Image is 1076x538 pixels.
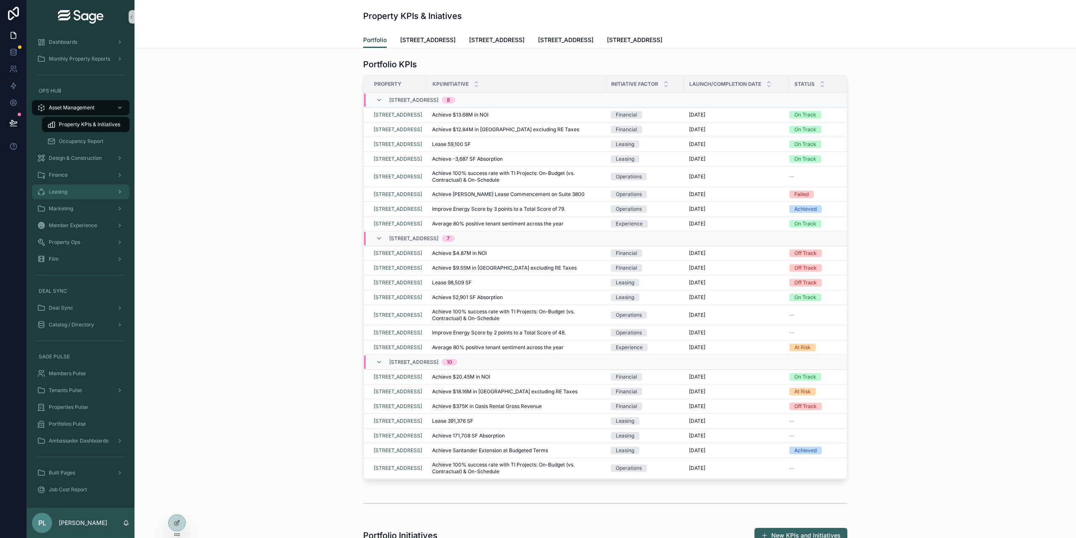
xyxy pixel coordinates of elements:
a: [STREET_ADDRESS] [374,418,422,424]
span: Property KPIs & Initiatives [59,121,120,128]
a: Properties Pulse [32,400,129,415]
a: Achieve 52,901 SF Absorption [432,294,601,301]
a: [STREET_ADDRESS] [374,432,422,439]
a: [DATE] [689,329,784,336]
a: [STREET_ADDRESS] [374,374,422,380]
span: [STREET_ADDRESS] [374,312,422,318]
a: On Track [789,294,846,301]
a: [STREET_ADDRESS] [374,403,422,410]
span: -- [789,173,794,180]
a: Operations [611,464,679,472]
span: [DATE] [689,206,705,212]
a: Financial [611,264,679,272]
span: [DATE] [689,374,705,380]
a: Financial [611,111,679,119]
a: Property KPIs & Initiatives [42,117,129,132]
a: Improve Energy Score by 2 points to a Total Score of 48. [432,329,601,336]
span: Improve Energy Score by 2 points to a Total Score of 48. [432,329,566,336]
a: Financial [611,373,679,381]
span: [DATE] [689,418,705,424]
span: [DATE] [689,403,705,410]
div: Leasing [616,140,634,148]
a: Financial [611,388,679,395]
span: Achieve $18.16M in [GEOGRAPHIC_DATA] excluding RE Taxes [432,388,578,395]
a: Achieve $18.16M in [GEOGRAPHIC_DATA] excluding RE Taxes [432,388,601,395]
a: Operations [611,205,679,213]
span: [DATE] [689,265,705,271]
a: [STREET_ADDRESS] [374,173,422,180]
span: [STREET_ADDRESS] [400,36,456,44]
a: [STREET_ADDRESS] [607,32,662,49]
div: Leasing [616,155,634,163]
a: Improve Energy Score by 3 points to a Total Score of 79. [432,206,601,212]
span: [STREET_ADDRESS] [469,36,525,44]
span: [STREET_ADDRESS] [607,36,662,44]
a: [STREET_ADDRESS] [469,32,525,49]
div: Off Track [794,249,817,257]
a: [STREET_ADDRESS] [374,265,422,271]
a: Members Pulse [32,366,129,381]
a: Achieve 100% success rate with TI Projects: On-Budget (vs. Contractual) & On-Schedule [432,308,601,322]
a: [STREET_ADDRESS] [374,447,422,454]
a: [STREET_ADDRESS] [374,344,422,351]
div: On Track [794,126,816,133]
span: Achieve [PERSON_NAME] Lease Commencement on Suite 3800 [432,191,585,198]
a: [STREET_ADDRESS] [374,250,422,257]
div: scrollable content [27,34,134,508]
a: Achieve 100% success rate with TI Projects: On-Budget (vs. Contractual) & On-Schedule [432,170,601,183]
a: Leasing [611,140,679,148]
div: At Risk [794,388,811,395]
span: Tenants Pulse [49,387,82,394]
a: On Track [789,373,846,381]
span: OPS HUB [39,87,61,94]
a: [STREET_ADDRESS] [374,141,422,148]
a: -- [789,173,846,180]
a: Off Track [789,264,846,272]
a: [DATE] [689,465,784,472]
div: Achieved [794,447,817,454]
a: Experience [611,220,679,228]
span: Lease 98,509 SF [432,279,472,286]
a: Achieve Santander Extension at Budgeted Terms [432,447,601,454]
a: [DATE] [689,447,784,454]
a: Leasing [611,417,679,425]
div: Experience [616,220,643,228]
a: Average 80% positive tenant sentiment across the year [432,220,601,227]
span: [DATE] [689,388,705,395]
a: [DATE] [689,279,784,286]
div: Achieved [794,205,817,213]
a: On Track [789,126,846,133]
a: Off Track [789,403,846,410]
a: Leasing [32,184,129,199]
span: [DATE] [689,250,705,257]
div: Off Track [794,403,817,410]
span: Achieve $375K in Oasis Rental Gross Revenue [432,403,542,410]
a: [STREET_ADDRESS] [374,126,422,133]
a: Leasing [611,279,679,286]
a: DEAL SYNC [32,284,129,299]
a: Off Track [789,249,846,257]
span: [DATE] [689,294,705,301]
span: [DATE] [689,312,705,318]
div: Financial [616,388,637,395]
div: On Track [794,155,816,163]
a: [DATE] [689,220,784,227]
a: Monthly Property Reports [32,51,129,66]
a: SAGE PULSE [32,349,129,364]
a: [STREET_ADDRESS] [374,206,422,212]
a: [DATE] [689,250,784,257]
span: -- [789,418,794,424]
span: Film [49,256,59,262]
span: Achieve -3,687 SF Absorption [432,156,503,162]
a: Asset Management [32,100,129,115]
a: [DATE] [689,432,784,439]
a: Occupancy Report [42,134,129,149]
a: [STREET_ADDRESS] [374,220,422,227]
a: Achieve -3,687 SF Absorption [432,156,601,162]
a: Member Experience [32,218,129,233]
span: Deal Sync [49,305,73,311]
